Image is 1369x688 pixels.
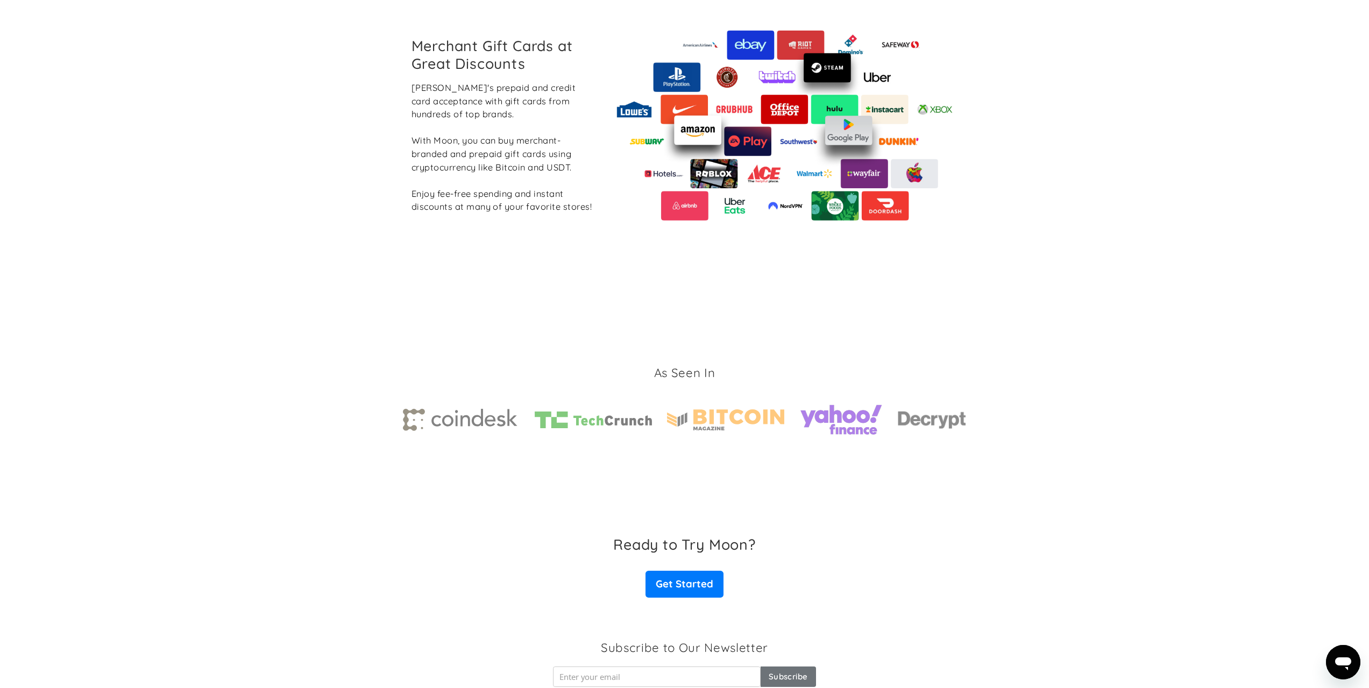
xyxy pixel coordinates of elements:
form: Newsletter Form [553,666,815,687]
img: Coindesk [403,409,520,431]
img: yahoo finance [799,397,883,443]
input: Subscribe [761,666,816,687]
h2: Merchant Gift Cards at Great Discounts [412,37,594,72]
input: Enter your email [553,666,760,687]
h3: Ready to Try Moon? [613,536,755,553]
img: Bitcoin magazine [667,409,784,430]
a: Get Started [646,571,723,598]
img: decrypt [898,409,967,430]
img: TechCrunch [535,412,652,428]
img: Moon's vast catalog of merchant gift cards [611,30,959,221]
h3: As Seen In [654,365,715,381]
div: [PERSON_NAME]'s prepaid and credit card acceptance with gift cards from hundreds of top brands. W... [412,81,594,214]
h3: Subscribe to Our Newsletter [601,640,768,656]
iframe: Кнопка запуска окна обмена сообщениями [1326,645,1360,679]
